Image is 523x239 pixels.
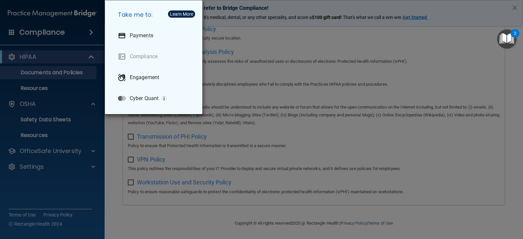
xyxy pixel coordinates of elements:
[113,89,197,108] a: Cyber Quant
[168,10,195,18] button: Learn More
[130,32,153,39] p: Payments
[113,26,197,45] a: Payments
[113,6,197,24] h5: Take me to:
[514,33,516,42] div: 2
[130,95,159,102] p: Cyber Quant
[113,68,197,87] a: Engagement
[170,12,193,16] div: Learn More
[113,47,197,66] a: Compliance
[497,29,516,49] button: Open Resource Center, 2 new notifications
[130,74,159,81] p: Engagement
